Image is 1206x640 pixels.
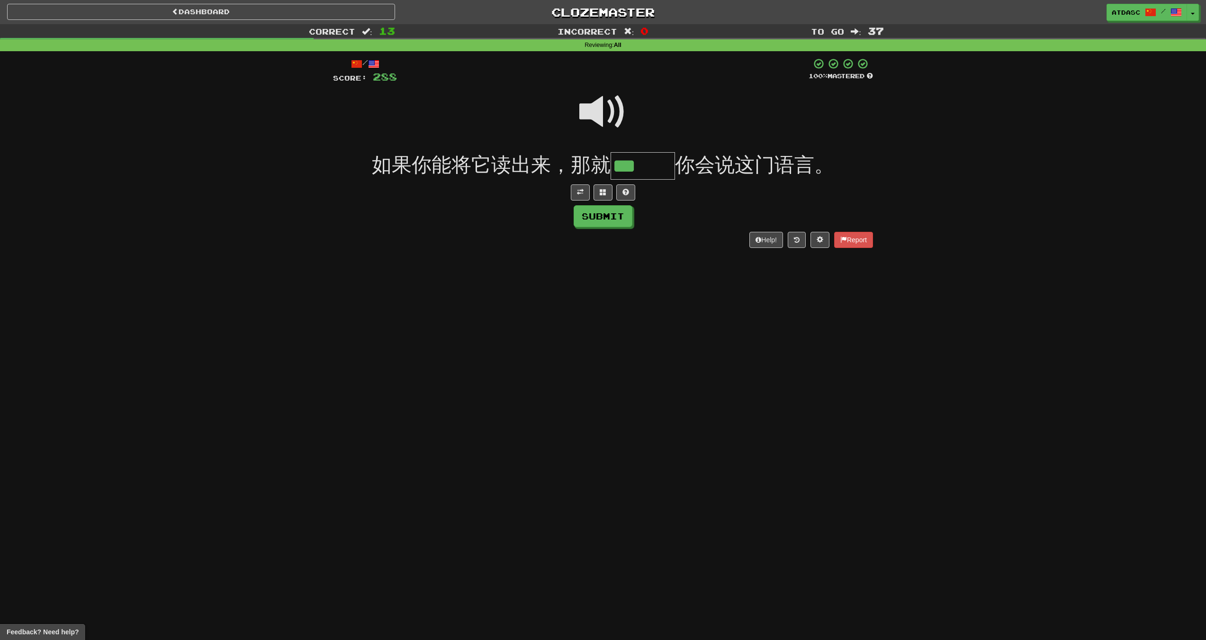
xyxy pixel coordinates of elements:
[333,74,367,82] span: Score:
[333,58,397,70] div: /
[571,184,590,201] button: Toggle translation (alt+t)
[851,27,861,36] span: :
[574,205,632,227] button: Submit
[309,27,355,36] span: Correct
[809,72,873,81] div: Mastered
[868,25,884,37] span: 37
[409,4,797,20] a: Clozemaster
[7,627,79,637] span: Open feedback widget
[616,184,635,201] button: Single letter hint - you only get 1 per sentence and score half the points! alt+h
[624,27,634,36] span: :
[558,27,617,36] span: Incorrect
[379,25,395,37] span: 13
[834,232,873,248] button: Report
[788,232,806,248] button: Round history (alt+y)
[640,25,648,37] span: 0
[675,154,834,176] span: 你会说这门语言。
[362,27,372,36] span: :
[372,154,611,176] span: 如果你能将它读出来，那就
[811,27,844,36] span: To go
[7,4,395,20] a: Dashboard
[373,71,397,82] span: 288
[1161,8,1166,14] span: /
[749,232,783,248] button: Help!
[594,184,612,201] button: Switch sentence to multiple choice alt+p
[1107,4,1187,21] a: atDasc /
[809,72,828,80] span: 100 %
[614,42,621,48] strong: All
[1112,8,1140,17] span: atDasc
